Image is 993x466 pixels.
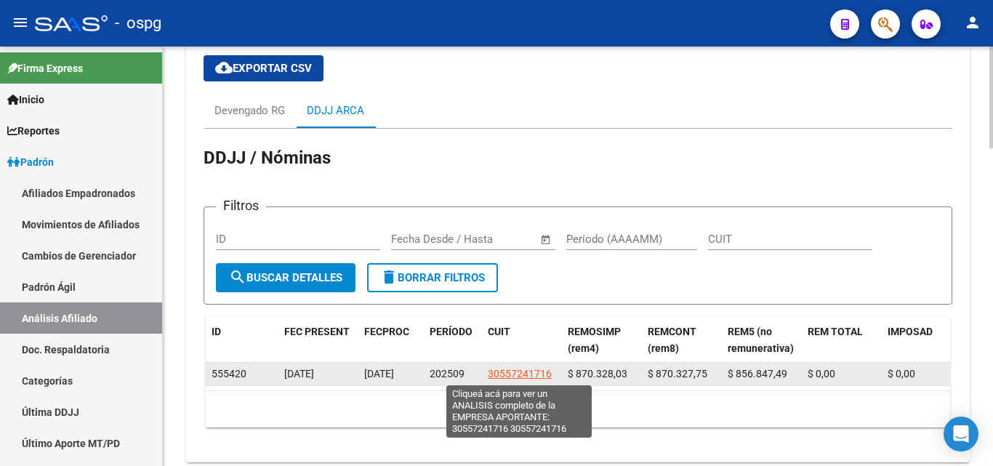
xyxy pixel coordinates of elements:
[882,316,962,364] datatable-header-cell: IMPOSAD
[538,231,555,248] button: Open calendar
[7,92,44,108] span: Inicio
[808,368,835,379] span: $ 0,00
[7,154,54,170] span: Padrón
[463,233,534,246] input: Fecha fin
[358,316,424,364] datatable-header-cell: FECPROC
[204,148,331,168] span: DDJJ / Nóminas
[215,59,233,76] mat-icon: cloud_download
[648,326,696,354] span: REMCONT (rem8)
[7,123,60,139] span: Reportes
[367,263,498,292] button: Borrar Filtros
[7,60,83,76] span: Firma Express
[12,14,29,31] mat-icon: menu
[115,7,161,39] span: - ospg
[482,316,562,364] datatable-header-cell: CUIT
[229,268,246,286] mat-icon: search
[562,316,642,364] datatable-header-cell: REMOSIMP (rem4)
[430,326,473,337] span: PERÍODO
[888,368,915,379] span: $ 0,00
[212,368,246,379] span: 555420
[278,316,358,364] datatable-header-cell: FEC PRESENT
[430,368,465,379] span: 202509
[648,368,707,379] span: $ 870.327,75
[944,417,978,451] div: Open Intercom Messenger
[216,196,266,216] h3: Filtros
[380,268,398,286] mat-icon: delete
[728,368,787,379] span: $ 856.847,49
[204,55,323,81] button: Exportar CSV
[214,103,285,118] div: Devengado RG
[284,368,314,379] span: [DATE]
[488,326,510,337] span: CUIT
[364,368,394,379] span: [DATE]
[808,326,863,337] span: REM TOTAL
[722,316,802,364] datatable-header-cell: REM5 (no remunerativa)
[364,326,409,337] span: FECPROC
[802,316,882,364] datatable-header-cell: REM TOTAL
[568,368,627,379] span: $ 870.328,03
[212,326,221,337] span: ID
[206,316,278,364] datatable-header-cell: ID
[728,326,794,354] span: REM5 (no remunerativa)
[391,233,450,246] input: Fecha inicio
[642,316,722,364] datatable-header-cell: REMCONT (rem8)
[888,326,933,337] span: IMPOSAD
[380,271,485,284] span: Borrar Filtros
[964,14,981,31] mat-icon: person
[307,103,364,118] div: DDJJ ARCA
[424,316,482,364] datatable-header-cell: PERÍODO
[229,271,342,284] span: Buscar Detalles
[216,263,355,292] button: Buscar Detalles
[284,326,350,337] span: FEC PRESENT
[488,368,552,379] span: 30557241716
[568,326,621,354] span: REMOSIMP (rem4)
[215,62,312,75] span: Exportar CSV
